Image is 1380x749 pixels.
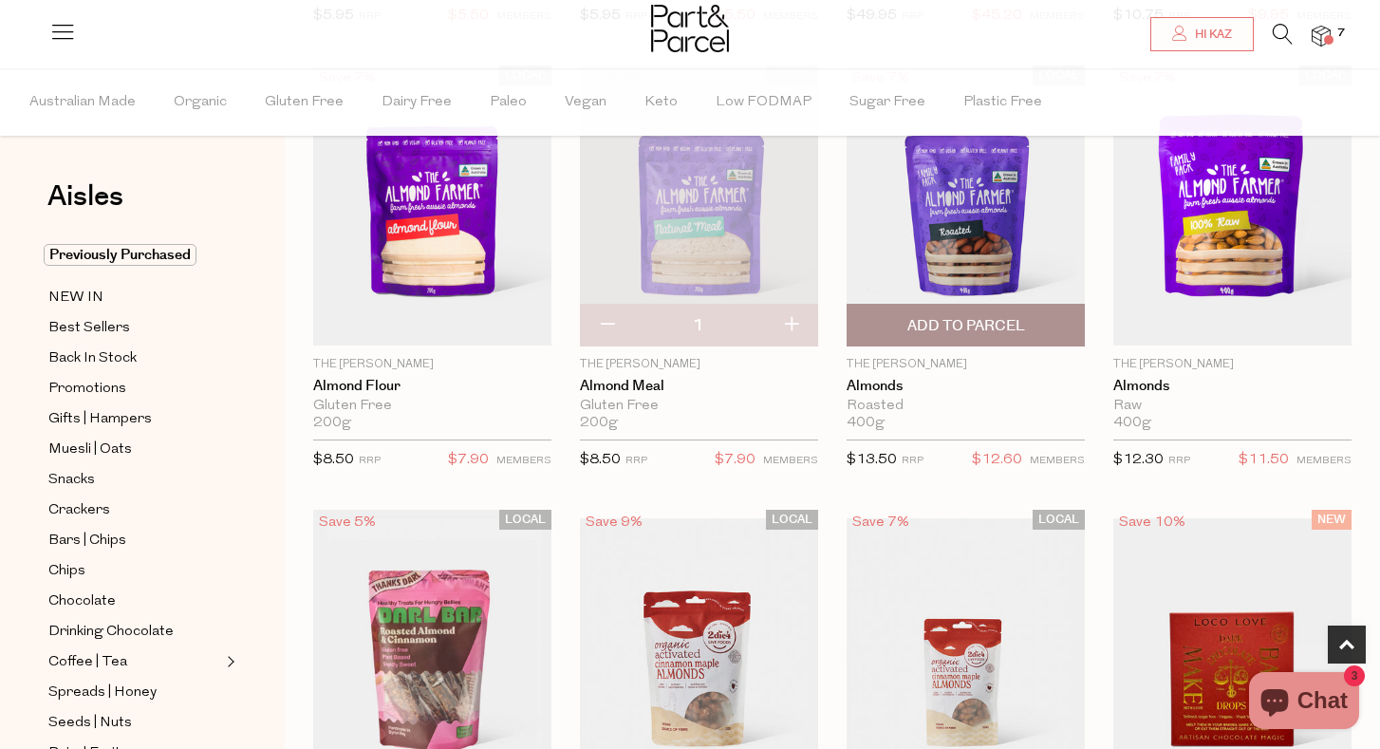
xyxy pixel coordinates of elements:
span: $12.30 [1113,453,1164,467]
div: Save 9% [580,510,648,535]
a: Almond Meal [580,378,818,395]
small: MEMBERS [1296,456,1352,466]
span: Dairy Free [382,69,452,136]
span: Seeds | Nuts [48,712,132,735]
a: Almond Flour [313,378,551,395]
a: Coffee | Tea [48,650,221,674]
p: The [PERSON_NAME] [847,356,1085,373]
a: Best Sellers [48,316,221,340]
span: Australian Made [29,69,136,136]
a: Back In Stock [48,346,221,370]
a: 7 [1312,26,1331,46]
a: Muesli | Oats [48,438,221,461]
span: Organic [174,69,227,136]
div: Save 7% [847,510,915,535]
a: Crackers [48,498,221,522]
p: The [PERSON_NAME] [580,356,818,373]
a: Gifts | Hampers [48,407,221,431]
div: Raw [1113,398,1352,415]
span: 200g [580,415,618,432]
p: The [PERSON_NAME] [313,356,551,373]
img: Almonds [847,66,1085,346]
span: $13.50 [847,453,897,467]
div: Save 5% [313,510,382,535]
a: Chocolate [48,590,221,613]
span: 200g [313,415,351,432]
span: Spreads | Honey [48,682,157,704]
a: Seeds | Nuts [48,711,221,735]
span: NEW [1312,510,1352,530]
span: Drinking Chocolate [48,621,174,644]
span: Crackers [48,499,110,522]
span: Chips [48,560,85,583]
small: RRP [1168,456,1190,466]
img: Part&Parcel [651,5,729,52]
span: $11.50 [1239,448,1289,473]
a: Previously Purchased [48,244,221,267]
div: Gluten Free [580,398,818,415]
a: Bars | Chips [48,529,221,552]
a: Chips [48,559,221,583]
span: Chocolate [48,590,116,613]
span: $7.90 [715,448,755,473]
a: Almonds [1113,378,1352,395]
span: $8.50 [313,453,354,467]
span: Snacks [48,469,95,492]
span: 7 [1333,25,1350,42]
span: Vegan [565,69,606,136]
a: Drinking Chocolate [48,620,221,644]
span: Previously Purchased [44,244,196,266]
a: Promotions [48,377,221,401]
button: Expand/Collapse Coffee | Tea [222,650,235,673]
span: Best Sellers [48,317,130,340]
img: Almond Flour [313,67,551,346]
span: $8.50 [580,453,621,467]
a: Aisles [47,182,123,230]
span: Promotions [48,378,126,401]
span: NEW IN [48,287,103,309]
span: Sugar Free [849,69,925,136]
small: MEMBERS [1030,456,1085,466]
span: Paleo [490,69,527,136]
img: Almond Meal [580,66,818,346]
span: Back In Stock [48,347,137,370]
span: 400g [1113,415,1151,432]
a: NEW IN [48,286,221,309]
span: LOCAL [766,510,818,530]
small: MEMBERS [496,456,551,466]
div: Roasted [847,398,1085,415]
span: LOCAL [499,510,551,530]
div: Gluten Free [313,398,551,415]
span: Aisles [47,176,123,217]
a: Hi kaz [1150,17,1254,51]
span: $12.60 [972,448,1022,473]
a: Almonds [847,378,1085,395]
span: Gifts | Hampers [48,408,152,431]
span: Gluten Free [265,69,344,136]
span: Keto [644,69,678,136]
span: Add To Parcel [907,316,1025,336]
small: MEMBERS [763,456,818,466]
span: Bars | Chips [48,530,126,552]
span: 400g [847,415,885,432]
img: Almonds [1113,67,1352,346]
small: RRP [902,456,923,466]
button: Add To Parcel [847,304,1085,346]
span: Plastic Free [963,69,1042,136]
p: The [PERSON_NAME] [1113,356,1352,373]
a: Snacks [48,468,221,492]
a: Spreads | Honey [48,681,221,704]
span: Low FODMAP [716,69,811,136]
span: Hi kaz [1190,27,1232,43]
inbox-online-store-chat: Shopify online store chat [1243,672,1365,734]
small: RRP [625,456,647,466]
span: $7.90 [448,448,489,473]
span: Muesli | Oats [48,439,132,461]
span: Coffee | Tea [48,651,127,674]
div: Save 10% [1113,510,1191,535]
small: RRP [359,456,381,466]
span: LOCAL [1033,510,1085,530]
